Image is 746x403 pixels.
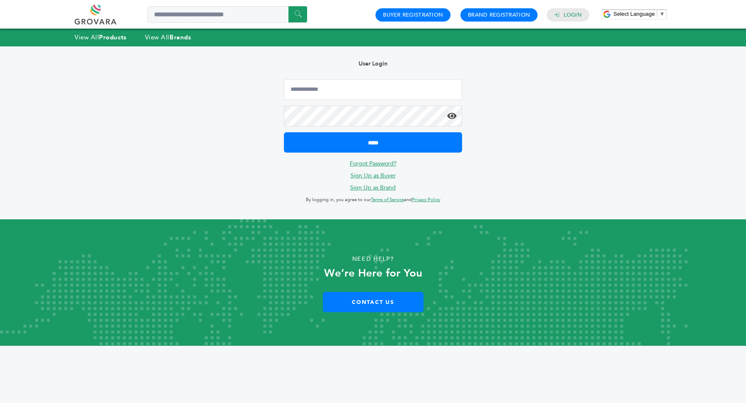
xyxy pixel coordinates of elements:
[170,33,191,41] strong: Brands
[284,195,462,205] p: By logging in, you agree to our and
[323,292,424,312] a: Contact Us
[659,11,665,17] span: ▼
[145,33,191,41] a: View AllBrands
[351,172,396,180] a: Sign Up as Buyer
[613,11,665,17] a: Select Language​
[324,266,422,281] strong: We’re Here for You
[148,6,307,23] input: Search a product or brand...
[468,11,530,19] a: Brand Registration
[284,106,462,126] input: Password
[383,11,443,19] a: Buyer Registration
[284,79,462,100] input: Email Address
[358,60,388,68] b: User Login
[564,11,582,19] a: Login
[350,184,396,192] a: Sign Up as Brand
[371,197,404,203] a: Terms of Service
[350,160,397,168] a: Forgot Password?
[99,33,126,41] strong: Products
[613,11,655,17] span: Select Language
[37,253,709,265] p: Need Help?
[412,197,440,203] a: Privacy Policy
[75,33,127,41] a: View AllProducts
